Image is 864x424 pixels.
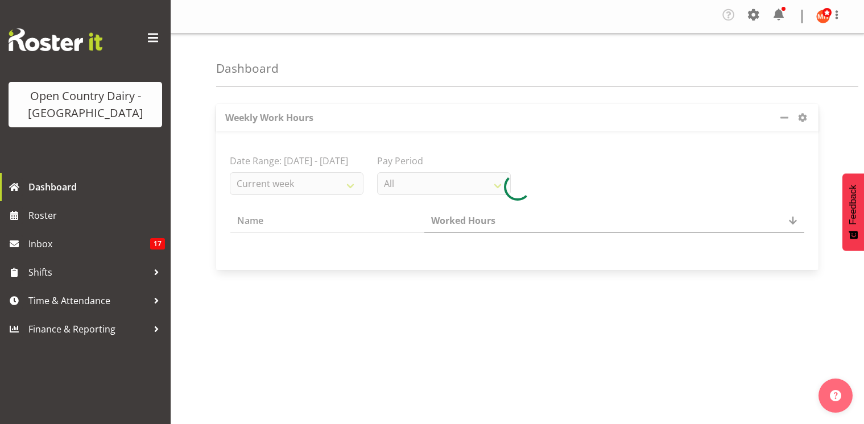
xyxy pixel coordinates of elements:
[816,10,830,23] img: milkreception-horotiu8286.jpg
[848,185,858,225] span: Feedback
[842,173,864,251] button: Feedback - Show survey
[28,207,165,224] span: Roster
[28,178,165,196] span: Dashboard
[830,390,841,401] img: help-xxl-2.png
[20,88,151,122] div: Open Country Dairy - [GEOGRAPHIC_DATA]
[216,62,279,75] h4: Dashboard
[28,321,148,338] span: Finance & Reporting
[28,264,148,281] span: Shifts
[28,292,148,309] span: Time & Attendance
[9,28,102,51] img: Rosterit website logo
[150,238,165,250] span: 17
[28,235,150,252] span: Inbox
